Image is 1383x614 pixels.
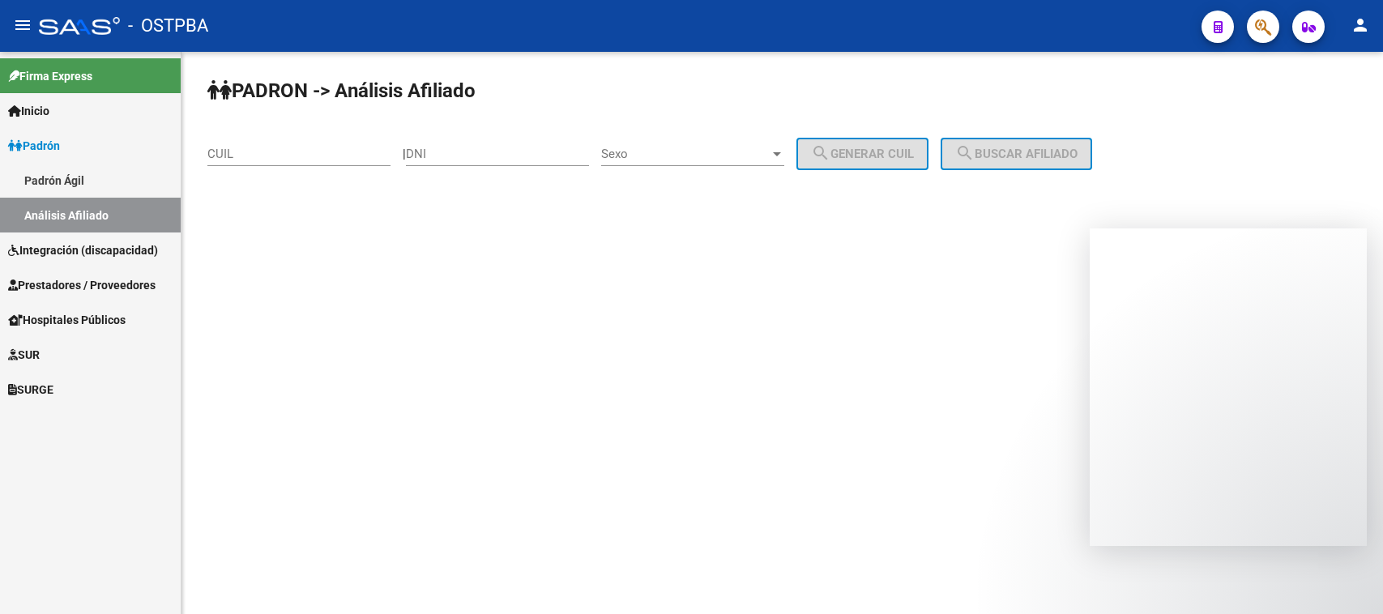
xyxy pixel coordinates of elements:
[1351,15,1370,35] mat-icon: person
[8,276,156,294] span: Prestadores / Proveedores
[955,143,975,163] mat-icon: search
[8,102,49,120] span: Inicio
[8,67,92,85] span: Firma Express
[13,15,32,35] mat-icon: menu
[601,147,770,161] span: Sexo
[8,137,60,155] span: Padrón
[955,147,1078,161] span: Buscar afiliado
[128,8,208,44] span: - OSTPBA
[8,311,126,329] span: Hospitales Públicos
[8,241,158,259] span: Integración (discapacidad)
[207,79,476,102] strong: PADRON -> Análisis Afiliado
[941,138,1092,170] button: Buscar afiliado
[8,346,40,364] span: SUR
[811,143,830,163] mat-icon: search
[403,147,941,161] div: |
[1328,559,1367,598] iframe: Intercom live chat
[8,381,53,399] span: SURGE
[796,138,928,170] button: Generar CUIL
[811,147,914,161] span: Generar CUIL
[1090,228,1367,546] iframe: Intercom live chat mensaje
